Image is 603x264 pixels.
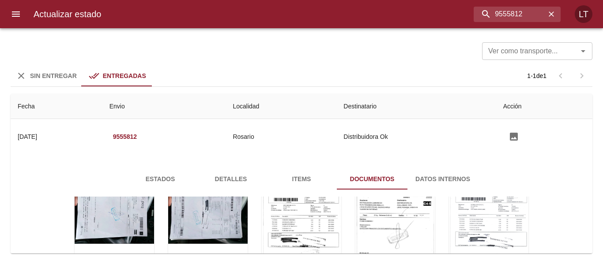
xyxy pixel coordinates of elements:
[109,129,141,145] button: 9555812
[11,94,102,119] th: Fecha
[226,119,336,154] td: Rosario
[113,131,137,142] em: 9555812
[527,71,546,80] p: 1 - 1 de 1
[102,94,226,119] th: Envio
[125,168,478,190] div: Tabs detalle de guia
[571,65,592,86] span: Pagina siguiente
[271,174,332,185] span: Items
[474,7,546,22] input: buscar
[103,72,146,79] span: Entregadas
[34,7,101,21] h6: Actualizar estado
[11,65,153,86] div: Tabs Envios
[342,174,402,185] span: Documentos
[496,94,592,119] th: Acción
[336,94,496,119] th: Destinatario
[226,94,336,119] th: Localidad
[130,174,190,185] span: Estados
[550,71,571,79] span: Pagina anterior
[575,5,592,23] div: Abrir información de usuario
[575,5,592,23] div: LT
[201,174,261,185] span: Detalles
[413,174,473,185] span: Datos Internos
[30,72,77,79] span: Sin Entregar
[5,4,26,25] button: menu
[18,133,37,140] div: [DATE]
[503,133,524,140] span: Agregar documentación
[577,45,589,57] button: Abrir
[336,119,496,154] td: Distribuidora Ok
